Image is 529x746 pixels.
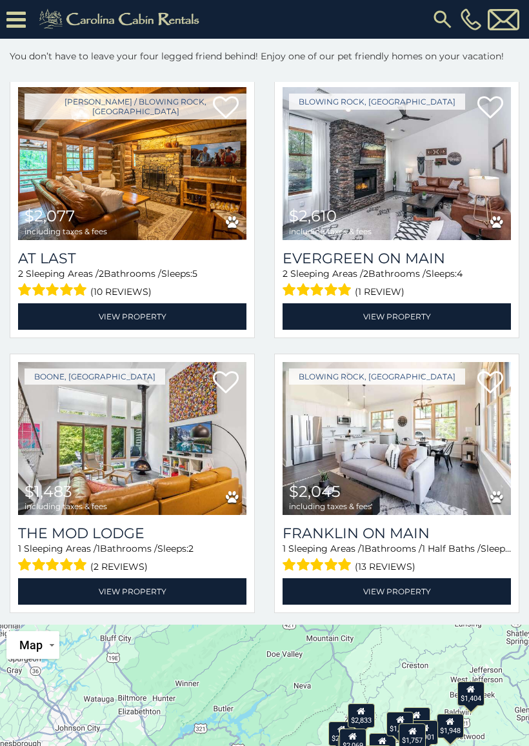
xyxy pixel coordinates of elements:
a: Blowing Rock, [GEOGRAPHIC_DATA] [289,368,465,385]
span: 2 [188,543,194,554]
a: Blowing Rock, [GEOGRAPHIC_DATA] [289,94,465,110]
div: $1,948 [437,714,464,738]
a: [PHONE_NUMBER] [457,8,484,30]
button: Change map style [6,631,59,659]
span: (2 reviews) [90,558,148,575]
img: search-regular.svg [431,8,454,31]
span: 1 [283,543,286,554]
div: Sleeping Areas / Bathrooms / Sleeps: [283,542,511,575]
img: The Mod Lodge [18,362,246,515]
a: Franklin On Main [283,525,511,542]
a: Add to favorites [477,370,503,397]
img: Evergreen On Main [283,87,511,240]
span: including taxes & fees [289,227,372,236]
div: Sleeping Areas / Bathrooms / Sleeps: [283,267,511,300]
span: 2 [18,268,23,279]
img: At Last [18,87,246,240]
span: 2 [283,268,288,279]
a: At Last $2,077 including taxes & fees [18,87,246,240]
div: $2,833 [348,703,375,728]
img: Franklin On Main [283,362,511,515]
a: View Property [18,578,246,605]
div: Sleeping Areas / Bathrooms / Sleeps: [18,267,246,300]
div: $2,499 [328,721,355,745]
a: View Property [18,303,246,330]
span: (1 review) [355,283,404,300]
div: $1,901 [411,720,438,744]
div: Sleeping Areas / Bathrooms / Sleeps: [18,542,246,575]
div: $1,832 [386,711,414,736]
span: 1 Half Baths / [422,543,481,554]
span: 4 [457,268,463,279]
span: $2,077 [25,207,75,225]
span: $2,045 [289,482,341,501]
span: Map [19,638,43,652]
a: [PERSON_NAME] / Blowing Rock, [GEOGRAPHIC_DATA] [25,94,246,119]
a: The Mod Lodge [18,525,246,542]
span: $2,610 [289,207,337,225]
a: View Property [283,578,511,605]
a: Add to favorites [213,370,239,397]
img: Khaki-logo.png [32,6,210,32]
span: $1,483 [25,482,72,501]
span: 1 [361,543,364,554]
span: 1 [18,543,21,554]
div: $1,404 [457,681,484,706]
span: including taxes & fees [289,502,372,510]
span: including taxes & fees [25,227,107,236]
a: Evergreen On Main $2,610 including taxes & fees [283,87,511,240]
span: (13 reviews) [355,558,415,575]
a: View Property [283,303,511,330]
span: 5 [192,268,197,279]
div: $1,810 [403,707,430,732]
a: At Last [18,250,246,267]
span: including taxes & fees [25,502,107,510]
a: The Mod Lodge $1,483 including taxes & fees [18,362,246,515]
span: 2 [363,268,368,279]
span: 2 [99,268,104,279]
a: Add to favorites [477,95,503,122]
span: (10 reviews) [90,283,152,300]
a: Evergreen On Main [283,250,511,267]
span: 1 [97,543,100,554]
a: Franklin On Main $2,045 including taxes & fees [283,362,511,515]
a: Boone, [GEOGRAPHIC_DATA] [25,368,165,385]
